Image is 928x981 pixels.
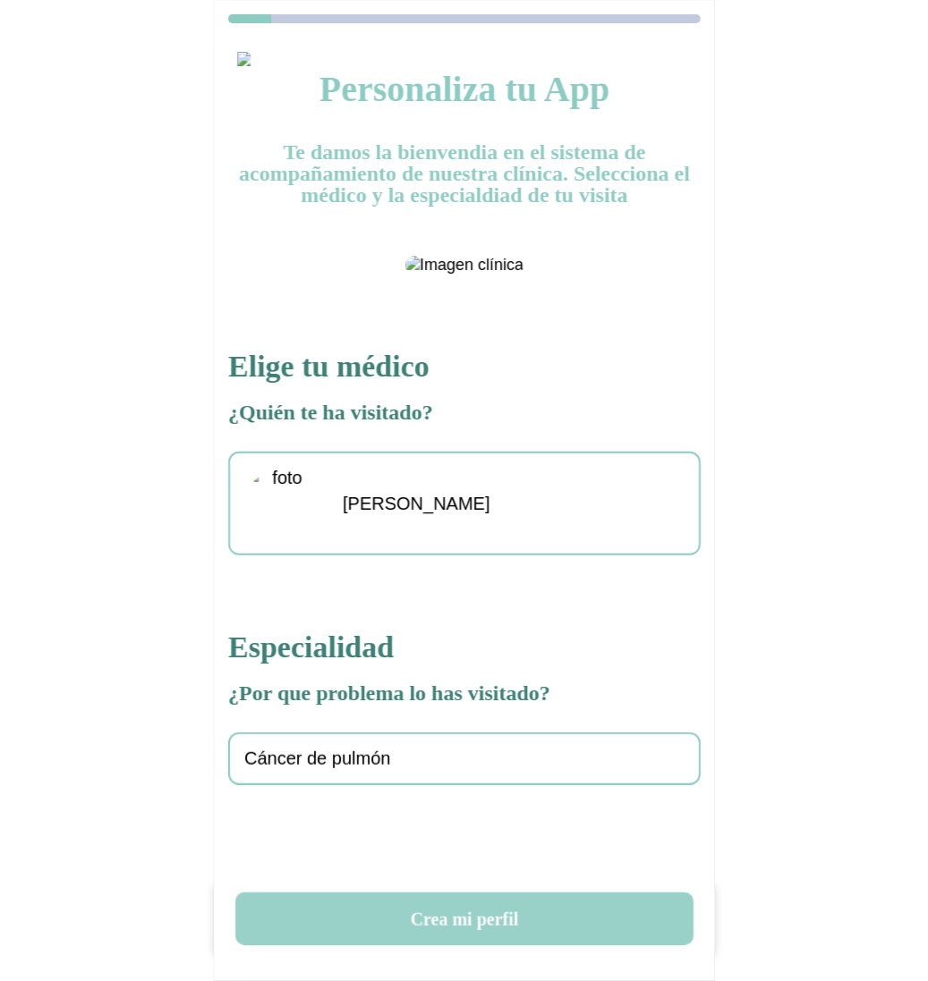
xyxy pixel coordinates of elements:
[404,256,523,275] img: Imagen clínica
[237,52,251,66] img: ChevronLeft.svg
[228,402,701,423] h4: ¿Quién te ha visitado?
[235,892,694,945] button: Crea mi perfil
[228,682,701,704] h4: ¿Por que problema lo has visitado?
[228,627,701,668] h2: Especialidad
[343,494,490,514] span: [PERSON_NAME]
[228,346,701,387] h2: Elige tu médico
[244,468,316,539] img: foto
[228,141,701,206] h4: Te damos la bienvendia en el sistema de acompañamiento de nuestra clínica. Selecciona el médico y...
[244,748,390,769] span: Cáncer de pulmón
[228,66,701,113] h1: Personaliza tu App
